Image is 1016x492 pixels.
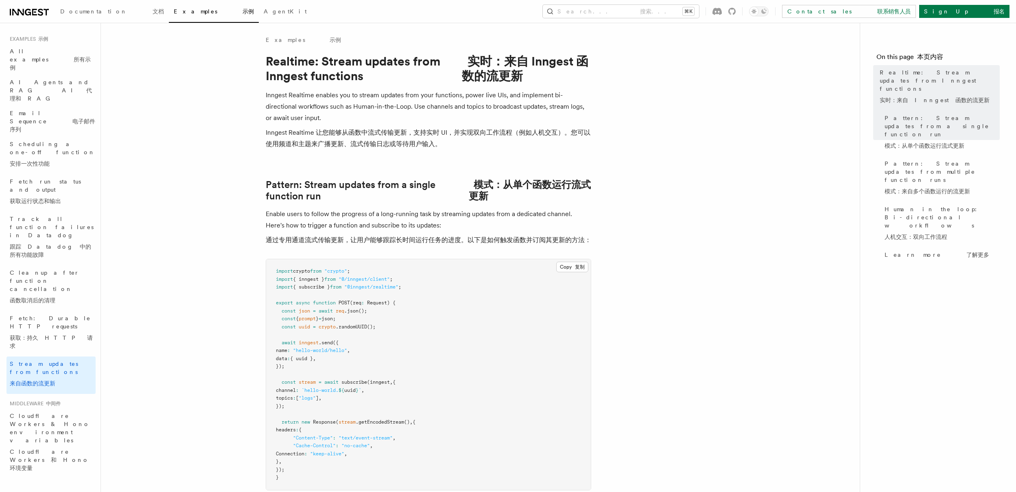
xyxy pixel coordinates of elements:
span: json [299,308,310,314]
span: "@inngest/realtime" [344,284,398,290]
font: 示例 [38,36,48,42]
span: : [304,451,307,457]
span: (req [350,300,361,306]
span: Connection [276,451,304,457]
span: : [333,435,336,441]
font: 文档 [153,8,164,15]
span: : [287,348,290,353]
span: "@/inngest/client" [339,276,390,282]
span: () [404,419,410,425]
span: .send [319,340,333,345]
h4: On this page [876,52,1000,65]
span: (); [367,324,376,330]
span: , [410,419,413,425]
span: Scheduling a one-off function [10,141,95,167]
span: "no-cache" [341,443,370,448]
span: Documentation [60,8,164,15]
span: All examples [10,48,91,71]
a: Email Sequence 电子邮件序列 [7,106,96,137]
span: , [370,443,373,448]
span: data [276,356,287,361]
span: uuid [299,324,310,330]
span: [ [296,395,299,401]
span: Fetch: Durable HTTP requests [10,315,96,349]
a: Learn more 了解更多 [881,247,1000,262]
a: Documentation 文档 [55,2,169,22]
font: 了解更多 [966,251,989,258]
span: export [276,300,293,306]
a: Cleanup after function cancellation函数取消后的清理 [7,265,96,311]
a: Pattern: Stream updates from a single function run 模式：从单个函数运行流式更新 [266,179,591,202]
a: Track all function failures in Datadog跟踪 Datadog 中的所有功能故障 [7,212,96,265]
span: : [296,427,299,433]
span: await [324,379,339,385]
span: , [390,379,393,385]
span: , [319,395,321,401]
font: 获取运行状态和输出 [10,198,61,204]
span: , [344,451,347,457]
font: Cloudflare Workers 和 Hono 环境变量 [10,448,89,471]
span: prompt [299,316,316,321]
span: Examples [174,8,254,15]
span: Response [313,419,336,425]
a: Pattern: Stream updates from a single function run模式：从单个函数运行流式更新 [881,111,1000,156]
span: const [282,379,296,385]
font: 函数取消后的清理 [10,297,55,304]
span: (inngest [367,379,390,385]
span: uuid [344,387,356,393]
span: = [319,316,321,321]
span: "Content-Type" [293,435,333,441]
span: : [296,387,299,393]
span: ; [347,268,350,274]
span: , [347,348,350,353]
a: Fetch: Durable HTTP requests获取：持久 HTTP 请求 [7,311,96,356]
span: new [302,419,310,425]
font: 联系销售人员 [877,8,911,15]
span: } [276,475,279,480]
a: Contact sales 联系销售人员 [782,5,916,18]
a: Examples 示例 [169,2,259,23]
span: function [313,300,336,306]
button: Toggle dark mode [749,7,769,16]
span: ) { [387,300,395,306]
span: { [299,427,302,433]
font: 模式：从单个函数运行流式更新 [885,142,964,149]
span: await [319,308,333,314]
span: Cloudflare Workers & Hono environment variables [10,413,96,471]
a: Realtime: Stream updates from Inngest functions实时：来自 Inngest 函数的流更新 [876,65,1000,111]
span: ({ [333,340,339,345]
p: Inngest Realtime enables you to stream updates from your functions, power live UIs, and implement... [266,90,591,153]
span: { [393,379,395,385]
span: = [313,324,316,330]
span: }); [276,467,284,472]
span: : [361,300,364,306]
span: , [361,387,364,393]
font: 通过专用通道流式传输更新，让用户能够跟踪长时间运行任务的进度。以下是如何触发函数并订阅其更新的方法： [266,236,591,244]
span: Learn more [885,251,989,259]
span: from [330,284,341,290]
span: Realtime: Stream updates from Inngest functions [880,68,1000,107]
font: 中间件 [46,401,61,407]
span: Cleanup after function cancellation [10,269,79,304]
span: POST [339,300,350,306]
span: .randomUUID [336,324,367,330]
a: All examples 所有示例 [7,44,96,75]
font: 示例 [243,8,254,15]
span: stream [339,419,356,425]
font: 实时：来自 Inngest 函数的流更新 [880,97,990,103]
span: ( [336,419,339,425]
font: 模式：来自多个函数运行的流更新 [885,188,970,195]
span: Examples [7,36,48,42]
a: Scheduling a one-off function安排一次性功能 [7,137,96,174]
span: import [276,276,293,282]
font: 模式：从单个函数运行流式更新 [469,179,591,202]
a: Cloudflare Workers & Hono environment variablesCloudflare Workers 和 Hono 环境变量 [7,409,96,479]
span: } [316,316,319,321]
span: } [356,387,358,393]
span: Pattern: Stream updates from a single function run [885,114,1000,153]
span: return [282,419,299,425]
span: "keep-alive" [310,451,344,457]
span: AI Agents and RAG [10,79,92,102]
span: ; [390,276,393,282]
h1: Realtime: Stream updates from Inngest functions [266,54,591,83]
